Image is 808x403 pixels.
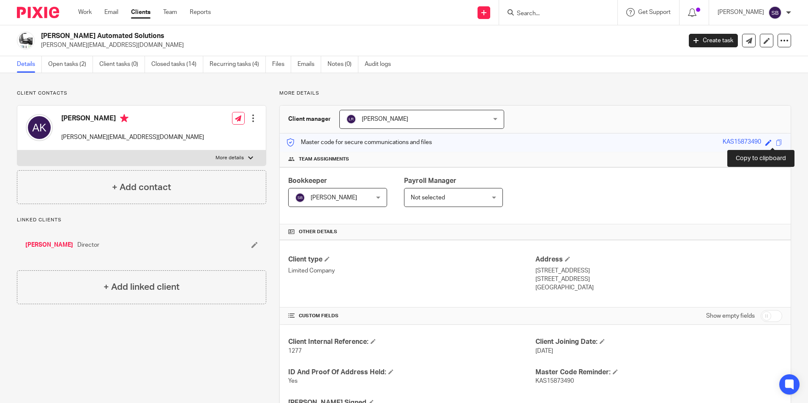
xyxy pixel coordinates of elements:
p: [STREET_ADDRESS] [535,275,782,283]
img: svg%3E [346,114,356,124]
p: More details [279,90,791,97]
h4: CUSTOM FIELDS [288,313,535,319]
p: Limited Company [288,267,535,275]
span: Payroll Manager [404,177,456,184]
i: Primary [120,114,128,123]
p: [PERSON_NAME] [718,8,764,16]
a: Clients [131,8,150,16]
h4: Client Internal Reference: [288,338,535,346]
a: Client tasks (0) [99,56,145,73]
a: Work [78,8,92,16]
img: Pixie [17,7,59,18]
img: svg%3E [768,6,782,19]
span: [PERSON_NAME] [311,195,357,201]
img: svg%3E [26,114,53,141]
span: KAS15873490 [535,378,574,384]
label: Show empty fields [706,312,755,320]
span: Bookkeeper [288,177,327,184]
p: Client contacts [17,90,266,97]
span: Yes [288,378,298,384]
a: [PERSON_NAME] [25,241,73,249]
a: Files [272,56,291,73]
p: Linked clients [17,217,266,223]
h3: Client manager [288,115,331,123]
div: KAS15873490 [723,138,761,147]
a: Recurring tasks (4) [210,56,266,73]
span: 1277 [288,348,302,354]
h4: + Add linked client [104,280,180,294]
h4: ID And Proof Of Address Held: [288,368,535,377]
span: Not selected [411,195,445,201]
h4: Master Code Reminder: [535,368,782,377]
img: Keller.jpg [17,32,35,49]
a: Audit logs [365,56,397,73]
h2: [PERSON_NAME] Automated Solutions [41,32,549,41]
h4: Client type [288,255,535,264]
h4: + Add contact [112,181,171,194]
a: Open tasks (2) [48,56,93,73]
p: More details [216,155,244,161]
h4: [PERSON_NAME] [61,114,204,125]
input: Search [516,10,592,18]
a: Details [17,56,42,73]
p: [GEOGRAPHIC_DATA] [535,283,782,292]
p: [PERSON_NAME][EMAIL_ADDRESS][DOMAIN_NAME] [61,133,204,142]
p: [STREET_ADDRESS] [535,267,782,275]
a: Reports [190,8,211,16]
p: Master code for secure communications and files [286,138,432,147]
a: Email [104,8,118,16]
h4: Address [535,255,782,264]
a: Emails [298,56,321,73]
a: Create task [689,34,738,47]
a: Notes (0) [328,56,358,73]
span: Director [77,241,99,249]
a: Team [163,8,177,16]
span: [PERSON_NAME] [362,116,408,122]
img: svg%3E [295,193,305,203]
span: Other details [299,229,337,235]
span: Team assignments [299,156,349,163]
p: [PERSON_NAME][EMAIL_ADDRESS][DOMAIN_NAME] [41,41,676,49]
a: Closed tasks (14) [151,56,203,73]
span: Get Support [638,9,671,15]
h4: Client Joining Date: [535,338,782,346]
span: [DATE] [535,348,553,354]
